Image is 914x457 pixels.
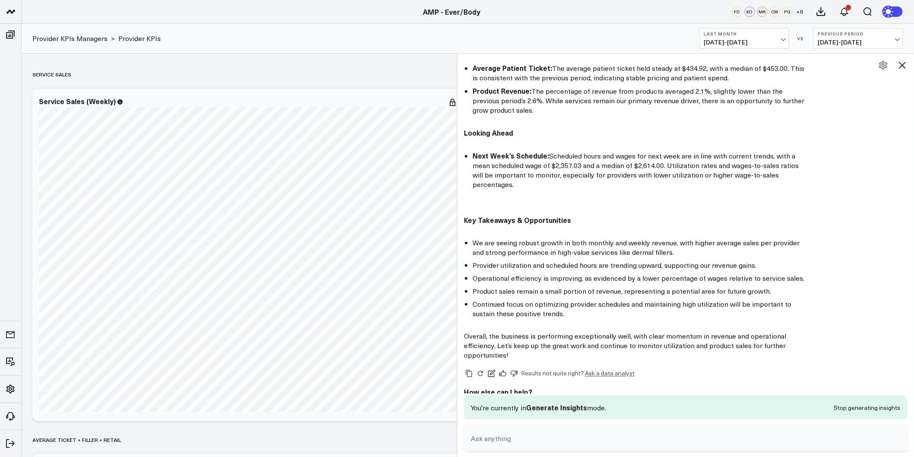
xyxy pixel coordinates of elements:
[473,299,809,318] li: Continued focus on optimizing provider schedules and maintaining high utilization will be importa...
[797,9,804,15] span: + 6
[423,7,480,16] a: AMP - Ever/Body
[32,64,71,84] div: Service Sales
[704,39,784,46] span: [DATE] - [DATE]
[464,215,571,225] strong: Key Takeaways & Opportunities
[464,368,474,379] button: Copy
[745,6,755,17] div: KD
[473,63,552,73] strong: Average Patient Ticket:
[699,28,789,49] button: Last Month[DATE]-[DATE]
[32,430,121,450] div: Average Ticket + Filler + Retail
[473,273,809,283] li: Operational efficiency is improving, as evidenced by a lower percentage of wages relative to serv...
[813,28,903,49] button: Previous Period[DATE]-[DATE]
[118,34,161,43] a: Provider KPIs
[473,260,809,270] li: Provider utilization and scheduled hours are trending upward, supporting our revenue gains.
[473,63,809,83] li: The average patient ticket held steady at $434.92, with a median of $453.00. This is consistent w...
[473,238,809,257] li: We are seeing robust growth in both monthly and weekly revenue, with higher average sales per pro...
[732,6,743,17] div: FD
[793,36,809,41] div: VS
[464,128,513,137] strong: Looking Ahead
[770,6,780,17] div: CW
[473,151,809,189] li: Scheduled hours and wages for next week are in line with current trends, with a mean scheduled wa...
[464,331,809,360] p: Overall, the business is performing exceptionally well, with clear momentum in revenue and operat...
[834,405,901,411] button: Stop generating insights
[818,39,898,46] span: [DATE] - [DATE]
[846,5,851,10] div: 1
[704,31,784,36] b: Last Month
[795,6,805,17] button: +6
[39,96,116,106] div: Service Sales (Weekly)
[757,6,768,17] div: MR
[473,86,809,115] li: The percentage of revenue from products averaged 2.1%, slightly lower than the previous period’s ...
[521,369,584,378] span: Results not quite right?
[32,34,108,43] a: Provider KPIs Managers
[782,6,793,17] div: PG
[473,86,531,95] strong: Product Revenue:
[473,151,549,160] strong: Next Week’s Schedule:
[585,371,635,377] a: Ask a data analyst
[818,31,898,36] b: Previous Period
[471,403,606,413] p: You're currently in mode.
[473,286,809,296] li: Product sales remain a small portion of revenue, representing a potential area for future growth.
[464,387,908,397] h2: How else can I help?
[526,403,587,412] span: Generate Insights
[32,34,115,43] div: >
